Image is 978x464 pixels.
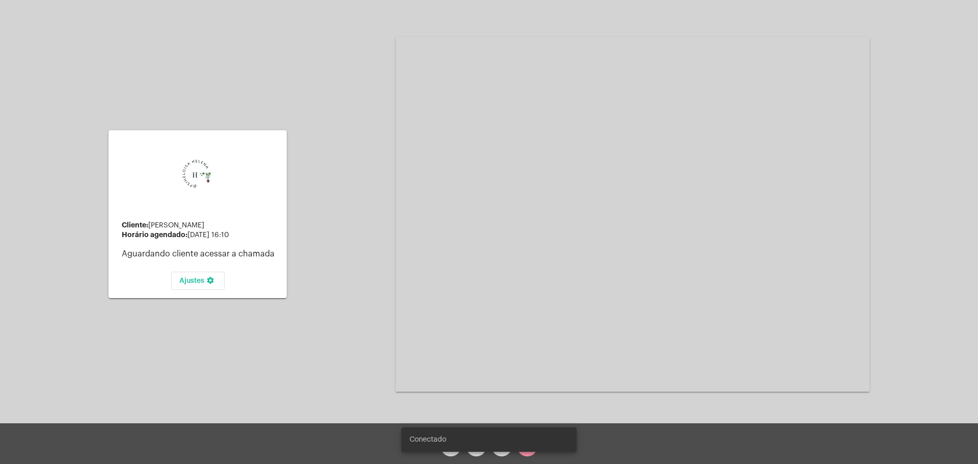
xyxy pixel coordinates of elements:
strong: Cliente: [122,221,148,228]
div: [PERSON_NAME] [122,221,279,229]
span: Conectado [410,434,446,445]
span: Ajustes [179,277,216,284]
img: 0d939d3e-dcd2-0964-4adc-7f8e0d1a206f.png [162,143,233,215]
strong: Horário agendado: [122,231,187,238]
mat-icon: settings [204,276,216,288]
p: Aguardando cliente acessar a chamada [122,249,279,258]
button: Ajustes [171,272,225,290]
div: [DATE] 16:10 [122,231,279,239]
